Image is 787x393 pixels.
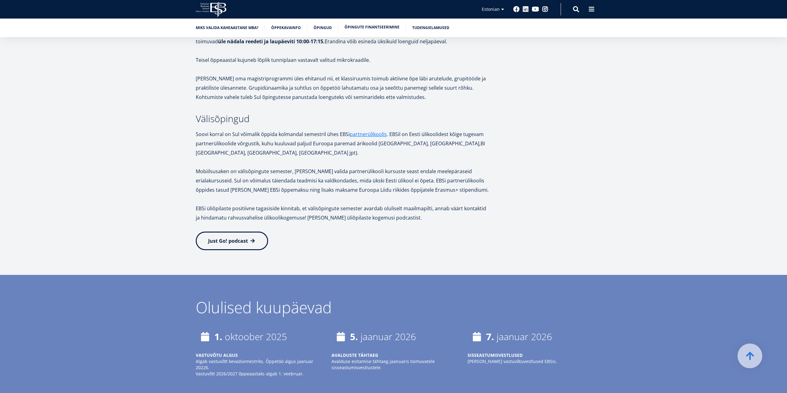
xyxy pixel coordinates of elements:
[2,77,6,81] input: Tehnoloogia ja innovatsiooni juhtimine (MBA)
[361,330,416,343] time: jaanuar 2026
[350,130,387,139] a: partnerülikoolis
[344,24,400,30] a: Õpingute finantseerimine
[214,330,222,343] strong: 1.
[532,6,539,12] a: Youtube
[147,0,175,6] span: Perekonnanimi
[196,204,490,222] p: EBSi üliõpilaste positiivne tagasiside kinnitab, et välisõpingute semester avardab oluliselt maai...
[2,61,6,65] input: Üheaastane eestikeelne MBA
[7,77,91,82] span: Tehnoloogia ja innovatsiooni juhtimine (MBA)
[331,352,378,358] strong: AVALDUSTE TÄHTAEG
[196,352,238,358] strong: VASTUVÕTU ALGUS
[468,358,591,365] p: [PERSON_NAME] vastuvõtuvestlused EBSis.
[7,61,60,66] span: Üheaastane eestikeelne MBA
[486,330,494,343] strong: 7.
[196,232,268,250] a: Just Go! podcast
[196,25,259,31] a: Miks valida kaheaastane MBA?
[468,352,523,358] strong: SISSEASTUMISVESTLUSED
[7,69,41,74] span: Kaheaastane MBA
[331,358,455,371] p: Avalduse esitamise tähtaeg jaanuaris toimuvatele sisseastumisvestlustele.
[225,330,287,343] time: oktoober 2025
[218,38,325,45] strong: üle nädala reedeti ja laupäeviti 10:00-17:15.
[196,74,490,102] p: [PERSON_NAME] oma magistriprogrammi üles ehitanud nii, et klassiruumis toimub aktiivne õpe läbi a...
[196,300,592,315] div: Olulised kuupäevad
[196,167,490,194] p: Mobiilsusaken on välisõpingute semester, [PERSON_NAME] valida partnerülikooli kursuste seast enda...
[350,330,358,343] strong: 5.
[513,6,520,12] a: Facebook
[196,130,490,157] p: Soovi korral on Sul võimalik õppida kolmandal semestril ühes EBSi . EBSil on Eesti ülikoolidest k...
[208,237,248,244] span: Just Go! podcast
[314,25,332,31] a: Õpingud
[542,6,548,12] a: Instagram
[497,330,552,343] time: jaanuar 2026
[2,69,6,73] input: Kaheaastane MBA
[523,6,529,12] a: Linkedin
[271,25,301,31] a: Õppekavainfo
[412,25,449,31] a: Tudengielamused
[196,358,319,371] p: Algab vastuvõtt kevadsemestriks. Õppetöö algus jaanuar 20226.
[196,114,490,123] h3: Välisõpingud
[479,140,481,147] b: ,
[196,55,490,65] p: Teisel õppeaastal kujuneb lõplik tunniplaan vastavalt valitud mikrokraadile.
[196,371,304,377] em: Vastuvõtt 2026/2027 õppeaastaks algab 1. veebruar.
